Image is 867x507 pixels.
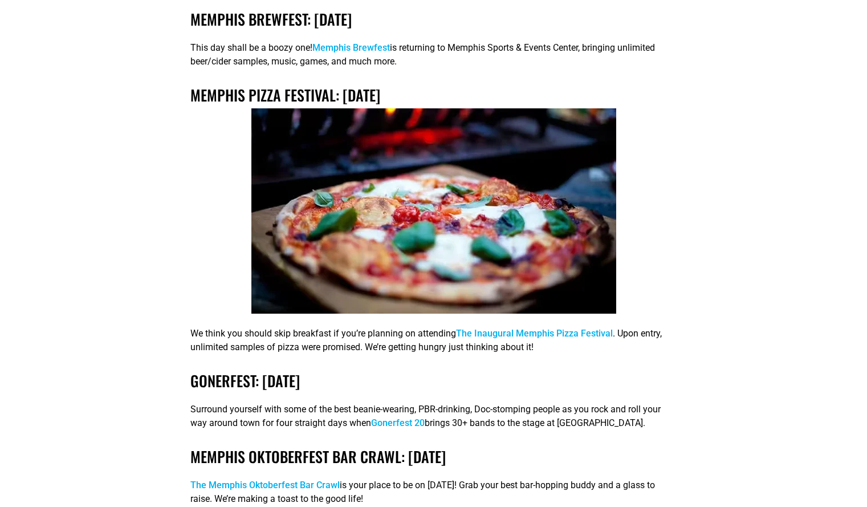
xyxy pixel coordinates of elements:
a: Memphis Oktoberfest Bar Crawl: [DATE] [190,445,446,468]
a: Gonerfest: [DATE] [190,370,300,392]
p: is your place to be on [DATE]! Grab your best bar-hopping buddy and a glass to raise. We’re makin... [190,478,677,506]
a: Memphis Brewfest [312,42,390,53]
a: Memphis brewfest: [DATE] [190,8,352,30]
p: This day shall be a boozy one! is returning to Memphis Sports & Events Center, bringing unlimited... [190,41,677,68]
a: Memphis Pizza Festival: [DATE] [190,84,380,106]
a: Gonerfest 20 [371,417,425,428]
a: The Inaugural Memphis Pizza Festival [456,328,613,339]
p: Surround yourself with some of the best beanie-wearing, PBR-drinking, Doc-stomping people as you ... [190,403,677,430]
a: The Memphis Oktoberfest Bar Crawl [190,480,340,490]
p: We think you should skip breakfast if you’re planning on attending . Upon entry, unlimited sample... [190,327,677,354]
